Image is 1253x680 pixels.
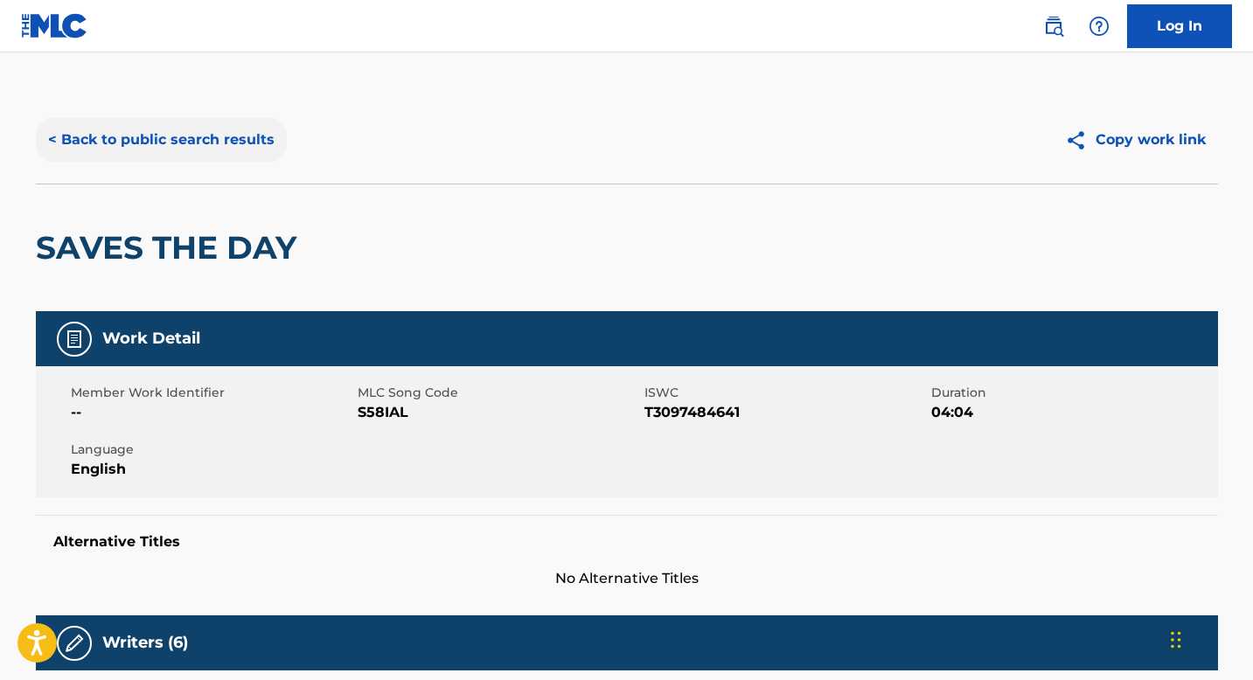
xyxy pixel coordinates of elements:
[1089,16,1110,37] img: help
[1065,129,1096,151] img: Copy work link
[102,329,200,349] h5: Work Detail
[1053,118,1218,162] button: Copy work link
[644,384,927,402] span: ISWC
[71,441,353,459] span: Language
[358,402,640,423] span: S58IAL
[36,118,287,162] button: < Back to public search results
[64,633,85,654] img: Writers
[71,459,353,480] span: English
[1082,9,1117,44] div: Help
[21,13,88,38] img: MLC Logo
[64,329,85,350] img: Work Detail
[36,568,1218,589] span: No Alternative Titles
[931,384,1214,402] span: Duration
[1036,9,1071,44] a: Public Search
[1166,596,1253,680] iframe: Chat Widget
[102,633,188,653] h5: Writers (6)
[1127,4,1232,48] a: Log In
[1171,614,1181,666] div: Drag
[358,384,640,402] span: MLC Song Code
[931,402,1214,423] span: 04:04
[71,402,353,423] span: --
[1043,16,1064,37] img: search
[36,228,305,267] h2: SAVES THE DAY
[644,402,927,423] span: T3097484641
[53,533,1201,551] h5: Alternative Titles
[71,384,353,402] span: Member Work Identifier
